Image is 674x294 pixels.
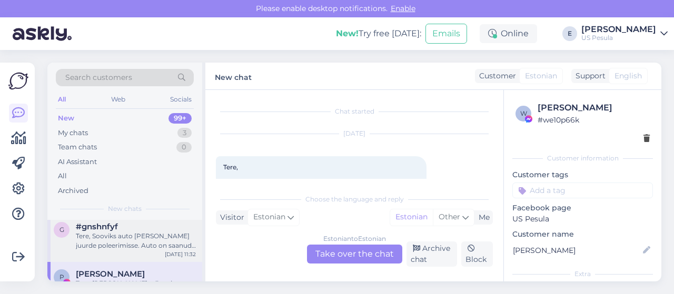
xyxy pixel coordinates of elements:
[253,211,285,223] span: Estonian
[176,142,192,153] div: 0
[520,109,527,117] span: w
[76,269,145,279] span: Petri Suuronen
[538,114,650,126] div: # we10p66k
[336,28,359,38] b: New!
[525,70,557,82] span: Estonian
[474,212,490,223] div: Me
[56,93,68,106] div: All
[614,70,642,82] span: English
[165,250,196,258] div: [DATE] 11:32
[512,214,653,225] p: US Pesula
[76,231,196,250] div: Tere, Sooviks auto [PERSON_NAME] juurde poleerimisse. Auto on saanud lapse poolt kriimustada köög...
[216,129,493,138] div: [DATE]
[475,70,516,82] div: Customer
[323,234,386,244] div: Estonian to Estonian
[407,241,458,267] div: Archive chat
[215,69,252,83] label: New chat
[562,26,577,41] div: E
[168,113,192,124] div: 99+
[461,241,493,267] div: Block
[8,71,28,91] img: Askly Logo
[538,102,650,114] div: [PERSON_NAME]
[390,209,433,225] div: Estonian
[512,202,653,214] p: Facebook page
[177,128,192,138] div: 3
[109,93,127,106] div: Web
[388,4,419,13] span: Enable
[512,154,653,163] div: Customer information
[307,245,402,263] div: Take over the chat
[58,128,88,138] div: My chats
[216,195,493,204] div: Choose the language and reply
[439,212,460,221] span: Other
[216,107,493,116] div: Chat started
[425,24,467,44] button: Emails
[571,70,606,82] div: Support
[512,169,653,180] p: Customer tags
[76,222,118,231] span: #gnshnfyf
[168,93,194,106] div: Socials
[216,212,244,223] div: Visitor
[108,204,142,214] span: New chats
[58,113,74,124] div: New
[58,157,97,167] div: AI Assistant
[512,183,653,198] input: Add a tag
[581,25,668,42] a: [PERSON_NAME]US Pesula
[581,25,656,34] div: [PERSON_NAME]
[58,142,97,153] div: Team chats
[512,229,653,240] p: Customer name
[512,269,653,279] div: Extra
[58,186,88,196] div: Archived
[581,34,656,42] div: US Pesula
[65,72,132,83] span: Search customers
[513,245,641,256] input: Add name
[60,273,64,281] span: P
[58,171,67,181] div: All
[60,226,64,234] span: g
[480,24,537,43] div: Online
[336,27,421,40] div: Try free [DATE]:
